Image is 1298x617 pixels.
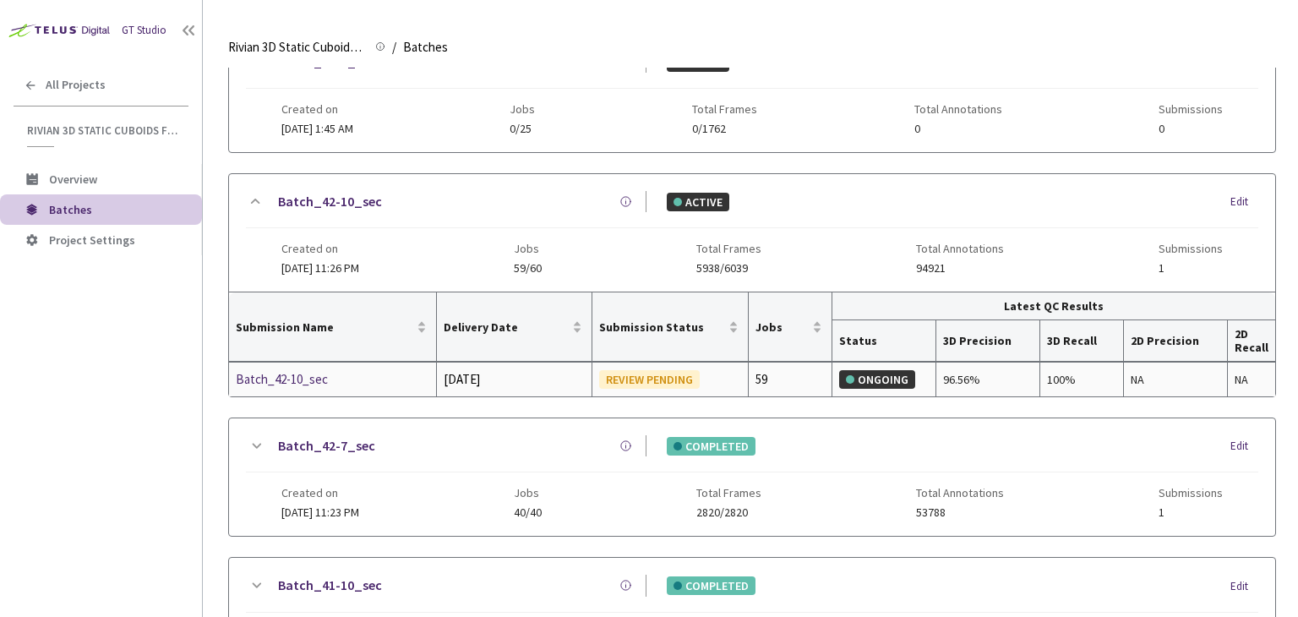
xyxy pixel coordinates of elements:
[228,37,365,57] span: Rivian 3D Static Cuboids fixed[2024-25]
[936,320,1040,362] th: 3D Precision
[49,202,92,217] span: Batches
[1228,320,1275,362] th: 2D Recall
[122,22,166,39] div: GT Studio
[1159,123,1223,135] span: 0
[692,123,757,135] span: 0/1762
[1230,194,1258,210] div: Edit
[403,37,448,57] span: Batches
[281,260,359,276] span: [DATE] 11:26 PM
[49,232,135,248] span: Project Settings
[696,262,761,275] span: 5938/6039
[592,292,749,362] th: Submission Status
[510,123,535,135] span: 0/25
[236,320,413,334] span: Submission Name
[514,262,542,275] span: 59/60
[916,486,1004,500] span: Total Annotations
[46,78,106,92] span: All Projects
[916,262,1004,275] span: 94921
[599,320,725,334] span: Submission Status
[1047,370,1115,389] div: 100%
[692,102,757,116] span: Total Frames
[696,506,761,519] span: 2820/2820
[755,320,809,334] span: Jobs
[281,505,359,520] span: [DATE] 11:23 PM
[1235,370,1268,389] div: NA
[696,242,761,255] span: Total Frames
[943,370,1033,389] div: 96.56%
[229,35,1275,152] div: Batch_43-7_secACTIVEEditCreated on[DATE] 1:45 AMJobs0/25Total Frames0/1762Total Annotations0Submi...
[667,193,729,211] div: ACTIVE
[916,242,1004,255] span: Total Annotations
[392,37,396,57] li: /
[514,242,542,255] span: Jobs
[749,292,832,362] th: Jobs
[229,292,437,362] th: Submission Name
[278,191,382,212] a: Batch_42-10_sec
[1159,262,1223,275] span: 1
[27,123,178,138] span: Rivian 3D Static Cuboids fixed[2024-25]
[229,418,1275,536] div: Batch_42-7_secCOMPLETEDEditCreated on[DATE] 11:23 PMJobs40/40Total Frames2820/2820Total Annotatio...
[667,576,755,595] div: COMPLETED
[1159,242,1223,255] span: Submissions
[1230,578,1258,595] div: Edit
[832,320,937,362] th: Status
[1040,320,1123,362] th: 3D Recall
[514,506,542,519] span: 40/40
[278,435,375,456] a: Batch_42-7_sec
[281,102,353,116] span: Created on
[1159,102,1223,116] span: Submissions
[832,292,1275,320] th: Latest QC Results
[755,369,825,390] div: 59
[839,370,915,389] div: ONGOING
[281,121,353,136] span: [DATE] 1:45 AM
[229,174,1275,292] div: Batch_42-10_secACTIVEEditCreated on[DATE] 11:26 PMJobs59/60Total Frames5938/6039Total Annotations...
[1159,486,1223,500] span: Submissions
[916,506,1004,519] span: 53788
[281,486,359,500] span: Created on
[696,486,761,500] span: Total Frames
[236,369,415,390] a: Batch_42-10_sec
[1230,438,1258,455] div: Edit
[914,123,1002,135] span: 0
[1131,370,1220,389] div: NA
[49,172,97,187] span: Overview
[914,102,1002,116] span: Total Annotations
[278,575,382,596] a: Batch_41-10_sec
[444,369,585,390] div: [DATE]
[510,102,535,116] span: Jobs
[1124,320,1228,362] th: 2D Precision
[281,242,359,255] span: Created on
[444,320,569,334] span: Delivery Date
[599,370,700,389] div: REVIEW PENDING
[514,486,542,500] span: Jobs
[1159,506,1223,519] span: 1
[667,437,755,456] div: COMPLETED
[437,292,592,362] th: Delivery Date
